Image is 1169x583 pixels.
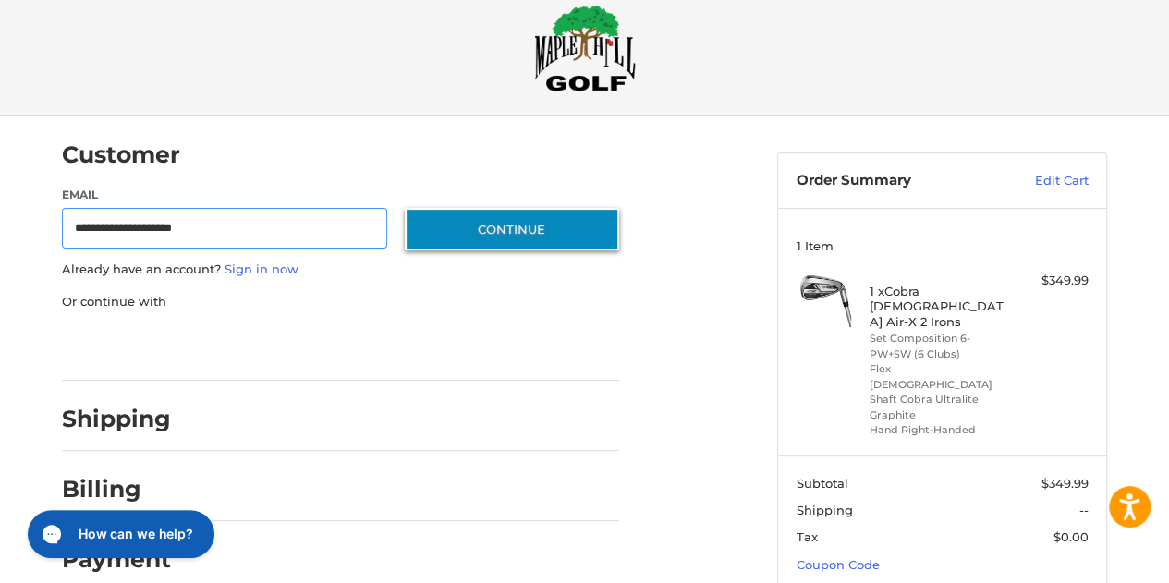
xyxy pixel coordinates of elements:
[870,361,1011,392] li: Flex [DEMOGRAPHIC_DATA]
[1016,272,1089,290] div: $349.99
[870,331,1011,361] li: Set Composition 6-PW+SW (6 Clubs)
[870,284,1011,329] h4: 1 x Cobra [DEMOGRAPHIC_DATA] Air-X 2 Irons
[62,261,619,279] p: Already have an account?
[797,172,995,190] h3: Order Summary
[797,529,818,544] span: Tax
[797,476,848,491] span: Subtotal
[405,208,619,250] button: Continue
[797,238,1089,253] h3: 1 Item
[797,503,853,517] span: Shipping
[62,140,180,169] h2: Customer
[1041,476,1089,491] span: $349.99
[62,187,387,203] label: Email
[995,172,1089,190] a: Edit Cart
[1079,503,1089,517] span: --
[797,557,880,572] a: Coupon Code
[225,261,298,276] a: Sign in now
[1053,529,1089,544] span: $0.00
[870,392,1011,422] li: Shaft Cobra Ultralite Graphite
[62,293,619,311] p: Or continue with
[18,504,220,565] iframe: Gorgias live chat messenger
[870,422,1011,438] li: Hand Right-Handed
[534,5,636,91] img: Maple Hill Golf
[62,475,170,504] h2: Billing
[62,405,171,433] h2: Shipping
[1017,533,1169,583] iframe: Google Customer Reviews
[56,329,195,362] iframe: PayPal-paypal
